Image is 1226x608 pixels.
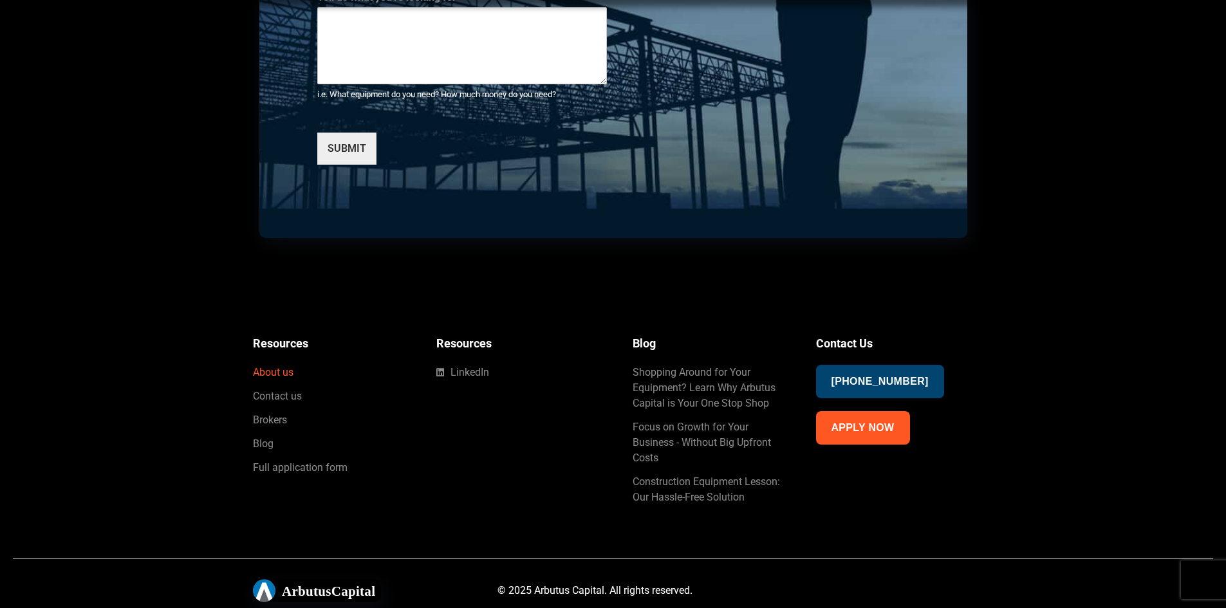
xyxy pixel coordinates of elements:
a: About us [253,365,411,380]
span: About us [253,365,293,380]
a: Shopping Around for Your Equipment? Learn Why Arbutus Capital is Your One Stop Shop [633,365,790,411]
span: © 2025 Arbutus Capital. All rights reserved. [497,584,692,596]
a: LinkedIn [436,365,607,380]
h5: Contact Us [816,335,974,352]
a: Brokers [253,412,411,428]
h5: Blog [633,335,790,352]
a: Focus on Growth for Your Business - Without Big Upfront Costs [633,419,790,466]
span: LinkedIn [447,365,489,380]
a: Contact us [253,389,411,404]
span: Blog [253,436,274,452]
span: [PHONE_NUMBER] [831,373,929,391]
span: Brokers [253,412,287,428]
a: Full application form [253,460,411,475]
a: Apply Now [816,411,910,445]
a: [PHONE_NUMBER] [816,365,944,398]
button: SUBMIT [317,133,376,165]
span: Contact us [253,389,302,404]
span: Full application form [253,460,348,475]
h5: Resources [253,335,411,352]
div: i.e. What equipment do you need? How much money do you need? [317,89,607,100]
h5: Resources [436,335,607,352]
span: Apply Now [831,419,895,437]
a: Blog [253,436,411,452]
a: Construction Equipment Lesson: Our Hassle-Free Solution [633,474,790,505]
